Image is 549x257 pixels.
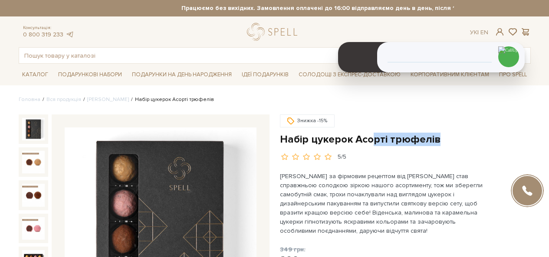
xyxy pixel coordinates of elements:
span: Консультація: [23,25,74,31]
a: Головна [19,96,40,103]
a: Корпоративним клієнтам [407,67,493,82]
span: Про Spell [496,68,530,81]
div: Ук [470,29,488,36]
span: Подарункові набори [55,68,125,81]
div: 5/5 [338,153,346,161]
div: Знижка -15% [280,114,335,127]
a: 0 800 319 233 [23,31,63,38]
p: [PERSON_NAME] за фірмовим рецептом від [PERSON_NAME] став справжньою солодкою зіркою нашого асорт... [280,172,483,235]
img: Набір цукерок Асорті трюфелів [22,217,45,240]
a: Солодощі з експрес-доставкою [295,67,404,82]
a: [PERSON_NAME] [87,96,129,103]
a: telegram [66,31,74,38]
img: Набір цукерок Асорті трюфелів [22,118,45,140]
input: Пошук товару у каталозі [19,48,510,63]
img: Набір цукерок Асорті трюфелів [22,184,45,206]
img: Набір цукерок Асорті трюфелів [22,151,45,173]
a: logo [247,23,301,41]
span: 349 грн. [280,246,306,253]
a: Вся продукція [46,96,81,103]
span: Подарунки на День народження [128,68,235,81]
a: En [480,29,488,36]
li: Набір цукерок Асорті трюфелів [129,96,214,104]
h1: Набір цукерок Асорті трюфелів [280,133,531,146]
span: Ідеї подарунків [238,68,292,81]
span: | [477,29,479,36]
span: Каталог [19,68,52,81]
